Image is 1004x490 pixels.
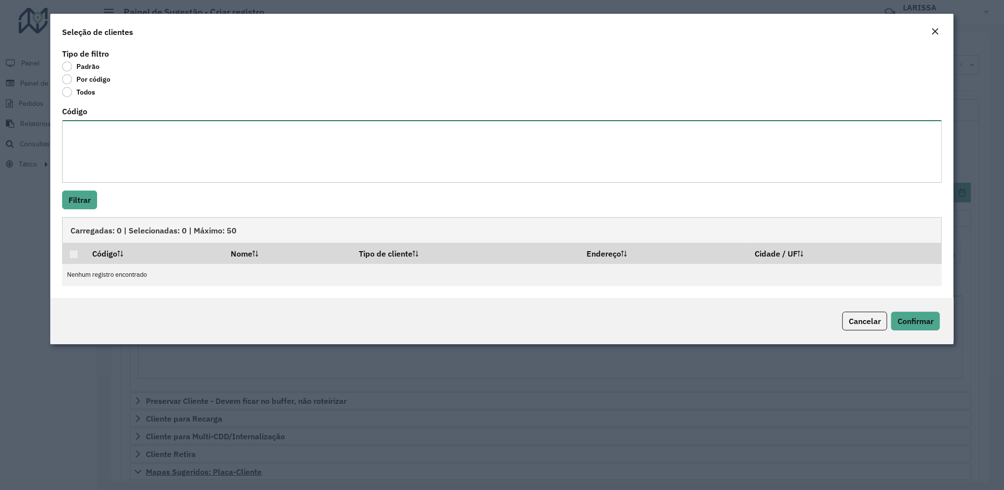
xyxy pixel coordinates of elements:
[62,191,97,209] button: Filtrar
[62,217,942,243] div: Carregadas: 0 | Selecionadas: 0 | Máximo: 50
[62,264,942,286] td: Nenhum registro encontrado
[898,316,934,326] span: Confirmar
[62,105,87,117] label: Código
[849,316,881,326] span: Cancelar
[62,48,109,60] label: Tipo de filtro
[62,62,100,71] label: Padrão
[224,243,352,263] th: Nome
[891,312,940,330] button: Confirmar
[931,28,939,35] em: Fechar
[842,312,887,330] button: Cancelar
[62,26,133,38] h4: Seleção de clientes
[62,74,110,84] label: Por código
[748,243,942,263] th: Cidade / UF
[352,243,580,263] th: Tipo de cliente
[928,26,942,38] button: Close
[580,243,748,263] th: Endereço
[85,243,224,263] th: Código
[62,87,95,97] label: Todos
